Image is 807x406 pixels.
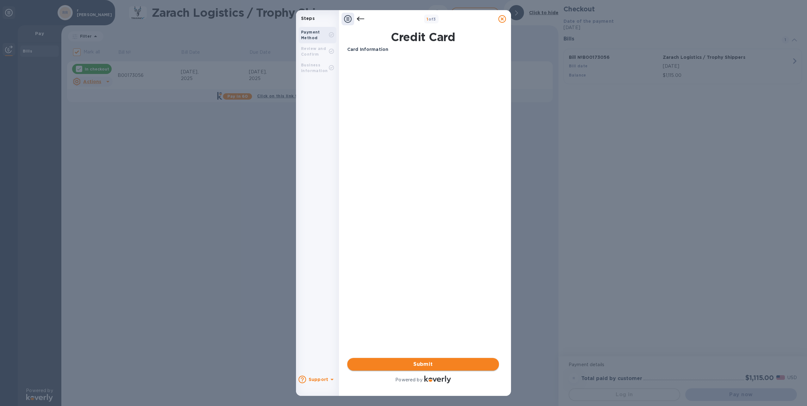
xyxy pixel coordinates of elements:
b: Payment Method [301,30,320,40]
span: 1 [427,17,428,22]
b: Review and Confirm [301,46,326,57]
b: Support [309,377,328,382]
b: Card Information [347,47,388,52]
iframe: Chat Widget [665,152,807,406]
iframe: Your browser does not support iframes [347,58,499,105]
button: Submit [347,358,499,371]
img: Logo [424,376,451,383]
h1: Credit Card [345,30,502,44]
b: of 3 [427,17,436,22]
b: Business Information [301,63,328,73]
span: Submit [352,360,494,368]
p: Powered by [395,377,422,383]
b: Steps [301,16,315,21]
